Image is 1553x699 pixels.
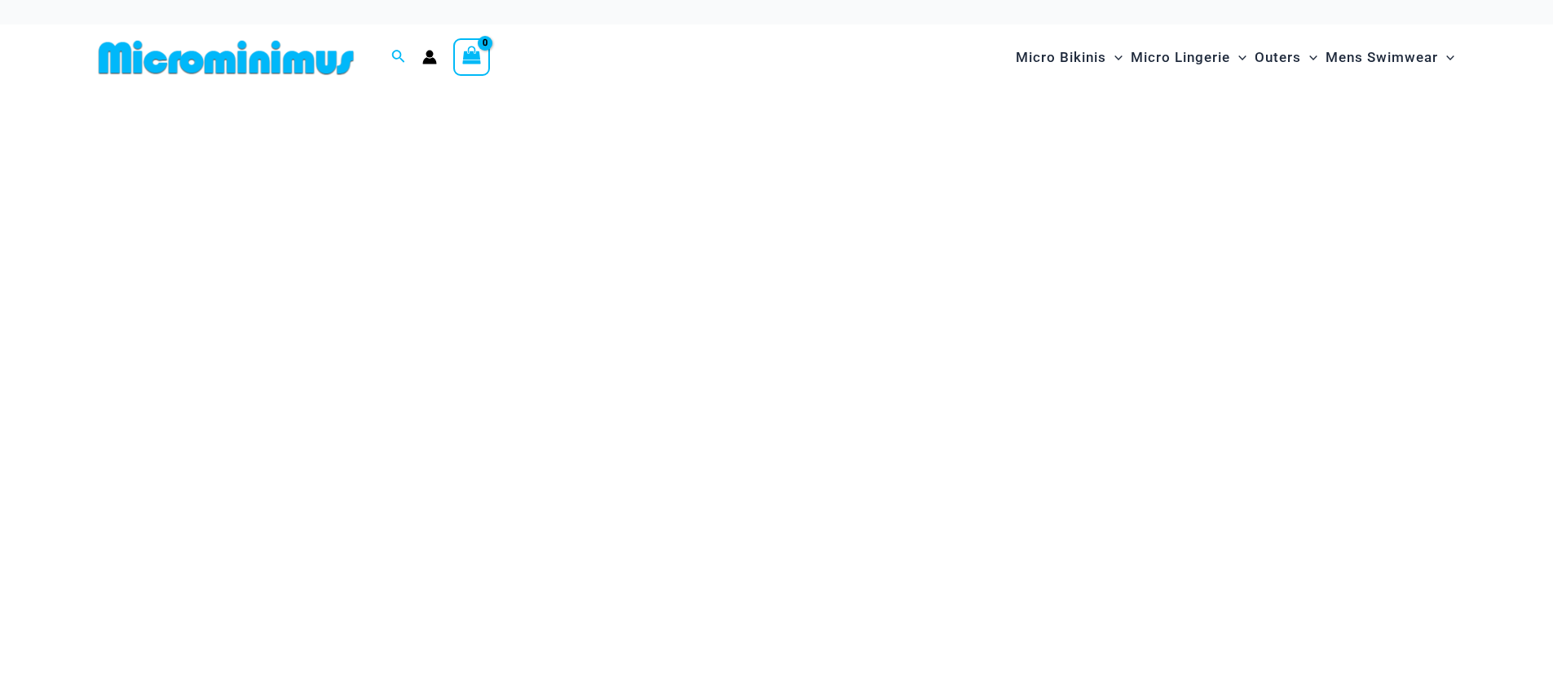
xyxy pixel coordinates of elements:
img: MM SHOP LOGO FLAT [92,39,360,76]
a: OutersMenu ToggleMenu Toggle [1251,33,1321,82]
a: Micro LingerieMenu ToggleMenu Toggle [1127,33,1251,82]
a: Account icon link [422,50,437,64]
span: Menu Toggle [1106,37,1123,78]
nav: Site Navigation [1009,30,1462,85]
span: Outers [1255,37,1301,78]
span: Micro Lingerie [1131,37,1230,78]
a: Search icon link [391,47,406,68]
span: Micro Bikinis [1016,37,1106,78]
span: Mens Swimwear [1326,37,1438,78]
span: Menu Toggle [1230,37,1246,78]
a: Mens SwimwearMenu ToggleMenu Toggle [1321,33,1458,82]
a: Micro BikinisMenu ToggleMenu Toggle [1012,33,1127,82]
a: View Shopping Cart, empty [453,38,491,76]
span: Menu Toggle [1438,37,1454,78]
span: Menu Toggle [1301,37,1317,78]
